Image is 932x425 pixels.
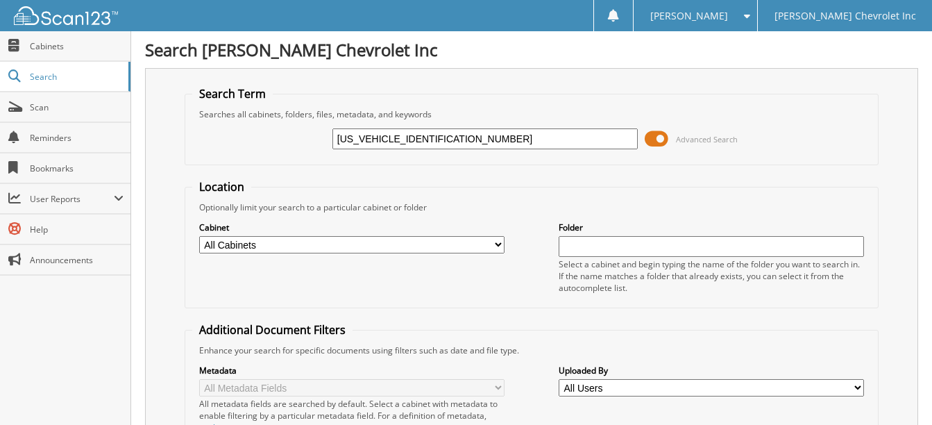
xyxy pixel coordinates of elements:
[199,222,505,233] label: Cabinet
[774,12,916,20] span: [PERSON_NAME] Chevrolet Inc
[30,193,114,205] span: User Reports
[145,38,918,61] h1: Search [PERSON_NAME] Chevrolet Inc
[192,179,251,194] legend: Location
[30,40,124,52] span: Cabinets
[559,258,864,294] div: Select a cabinet and begin typing the name of the folder you want to search in. If the name match...
[559,365,864,376] label: Uploaded By
[559,222,864,233] label: Folder
[192,108,872,120] div: Searches all cabinets, folders, files, metadata, and keywords
[14,6,118,25] img: scan123-logo-white.svg
[192,322,353,337] legend: Additional Document Filters
[192,86,273,101] legend: Search Term
[863,358,932,425] iframe: Chat Widget
[199,365,505,376] label: Metadata
[30,224,124,235] span: Help
[30,132,124,144] span: Reminders
[650,12,728,20] span: [PERSON_NAME]
[30,71,121,83] span: Search
[676,134,738,144] span: Advanced Search
[30,162,124,174] span: Bookmarks
[192,344,872,356] div: Enhance your search for specific documents using filters such as date and file type.
[30,101,124,113] span: Scan
[30,254,124,266] span: Announcements
[192,201,872,213] div: Optionally limit your search to a particular cabinet or folder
